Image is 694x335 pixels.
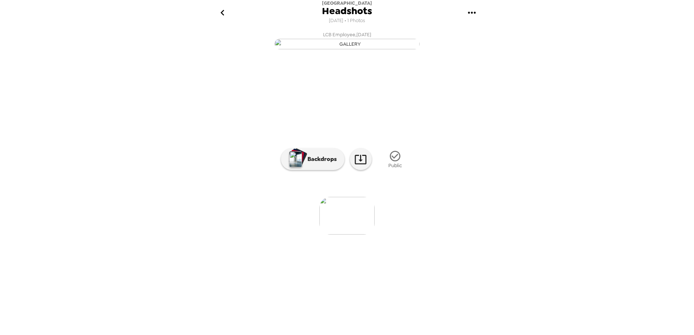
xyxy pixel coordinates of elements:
span: LCB Employee , [DATE] [323,30,371,39]
button: Public [377,146,413,173]
button: gallery menu [460,1,483,25]
img: gallery [319,197,375,235]
button: go back [211,1,234,25]
span: [DATE] • 1 Photos [329,16,365,26]
span: Headshots [322,6,372,16]
button: Backdrops [281,148,344,170]
button: LCB Employee,[DATE] [202,28,492,51]
p: Backdrops [304,155,337,164]
span: Public [388,162,402,169]
img: gallery [274,39,420,49]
